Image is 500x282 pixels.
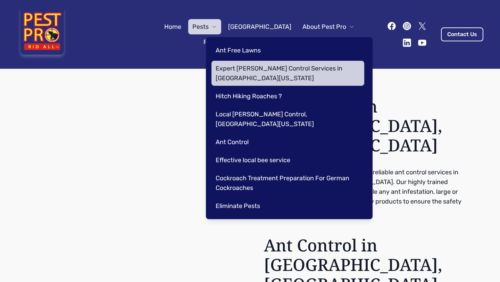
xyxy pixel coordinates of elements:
button: About Pest Pro [298,19,359,34]
a: Local [PERSON_NAME] Control, [GEOGRAPHIC_DATA][US_STATE] [211,107,364,132]
a: Eliminate Pests [211,198,364,214]
a: Effective local bee service [211,152,364,168]
a: Home [160,19,185,34]
a: Blog [303,34,324,50]
a: Contact Us [441,27,483,41]
button: Pest Control Community B2B [199,34,300,50]
span: Pests [192,22,209,32]
span: Pest Control Community B2B [203,37,288,47]
a: Hitch Hiking Roaches ? [211,89,364,104]
img: Pest Pro Rid All [17,8,68,60]
a: Contact [327,34,359,50]
a: Ant Free Lawns [211,43,364,58]
a: Cockroach Treatment Preparation For German Cockroaches [211,171,364,196]
button: Pests [188,19,221,34]
span: About Pest Pro [302,22,346,32]
a: [GEOGRAPHIC_DATA] [224,19,295,34]
a: Ant Control [211,134,364,150]
a: Expert [PERSON_NAME] Control Services in [GEOGRAPHIC_DATA][US_STATE] [211,61,364,86]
